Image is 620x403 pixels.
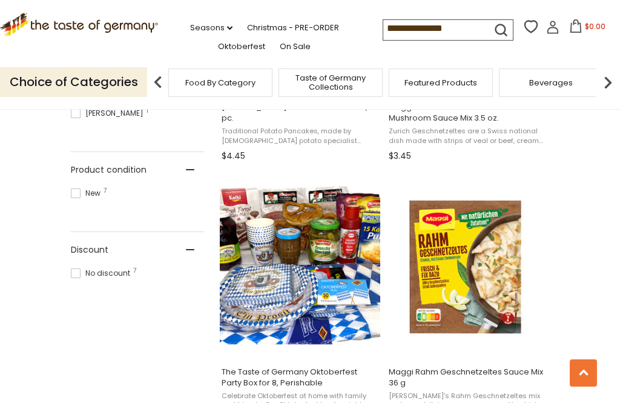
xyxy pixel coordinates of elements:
img: Maggi Rahm Geschnetzeltes Sauce Mix [387,186,547,347]
a: Christmas - PRE-ORDER [247,21,339,35]
span: Traditional Potato Pancakes, made by [DEMOGRAPHIC_DATA] potato specialist [PERSON_NAME], based in... [222,127,378,145]
span: Maggi Rahm Geschnetzeltes Sauce Mix 36 g [389,367,546,388]
span: Zurich Geschnetzeltes are a Swiss national dish made with strips of veal or beef, cream and mushr... [389,127,546,145]
a: On Sale [280,40,311,53]
span: No discount [71,268,134,279]
span: Discount [71,244,108,256]
a: Beverages [529,78,573,87]
span: The Taste of Germany Oktoberfest Party Box for 8, Perishable [222,367,378,388]
span: New [71,188,104,199]
a: Featured Products [404,78,477,87]
span: $0.00 [585,21,605,32]
span: 1 [147,108,148,114]
span: Product condition [71,164,147,176]
img: next arrow [596,70,620,95]
span: $4.45 [222,150,245,162]
a: Seasons [190,21,232,35]
button: $0.00 [562,19,613,38]
span: 7 [104,188,107,194]
span: [PERSON_NAME] [71,108,147,119]
a: Food By Category [185,78,256,87]
a: Taste of Germany Collections [282,73,379,92]
img: The Taste of Germany Oktoberfest Party Box for 8, Perishable [220,186,380,347]
span: [PERSON_NAME] Potato Pancake Mix, 12 pc. [222,102,378,124]
span: $3.45 [389,150,411,162]
span: 7 [133,268,136,274]
img: previous arrow [146,70,170,95]
a: Oktoberfest [218,40,265,53]
span: Maggi Zurich Geschnetzeltes Beef Mushroom Sauce Mix 3.5 oz. [389,102,546,124]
